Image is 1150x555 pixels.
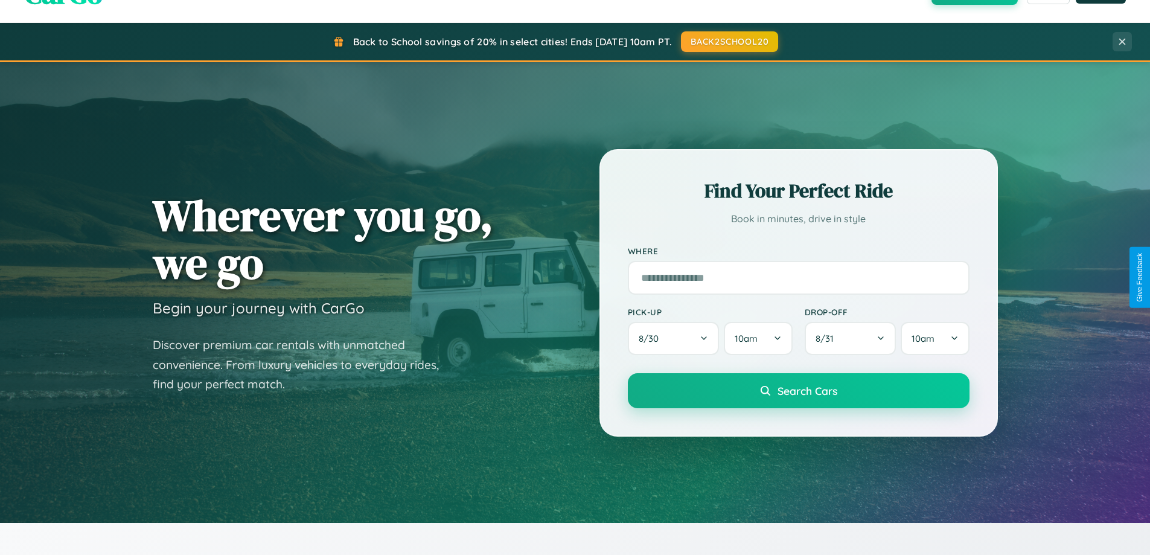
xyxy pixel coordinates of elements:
span: 8 / 31 [816,333,840,344]
label: Drop-off [805,307,970,317]
span: Search Cars [778,384,837,397]
div: Give Feedback [1136,253,1144,302]
h1: Wherever you go, we go [153,191,493,287]
h2: Find Your Perfect Ride [628,178,970,204]
span: Back to School savings of 20% in select cities! Ends [DATE] 10am PT. [353,36,672,48]
p: Discover premium car rentals with unmatched convenience. From luxury vehicles to everyday rides, ... [153,335,455,394]
button: 10am [724,322,792,355]
h3: Begin your journey with CarGo [153,299,365,317]
button: BACK2SCHOOL20 [681,31,778,52]
label: Where [628,246,970,256]
button: 8/31 [805,322,896,355]
span: 8 / 30 [639,333,665,344]
button: 8/30 [628,322,720,355]
p: Book in minutes, drive in style [628,210,970,228]
button: Search Cars [628,373,970,408]
span: 10am [912,333,934,344]
span: 10am [735,333,758,344]
label: Pick-up [628,307,793,317]
button: 10am [901,322,969,355]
